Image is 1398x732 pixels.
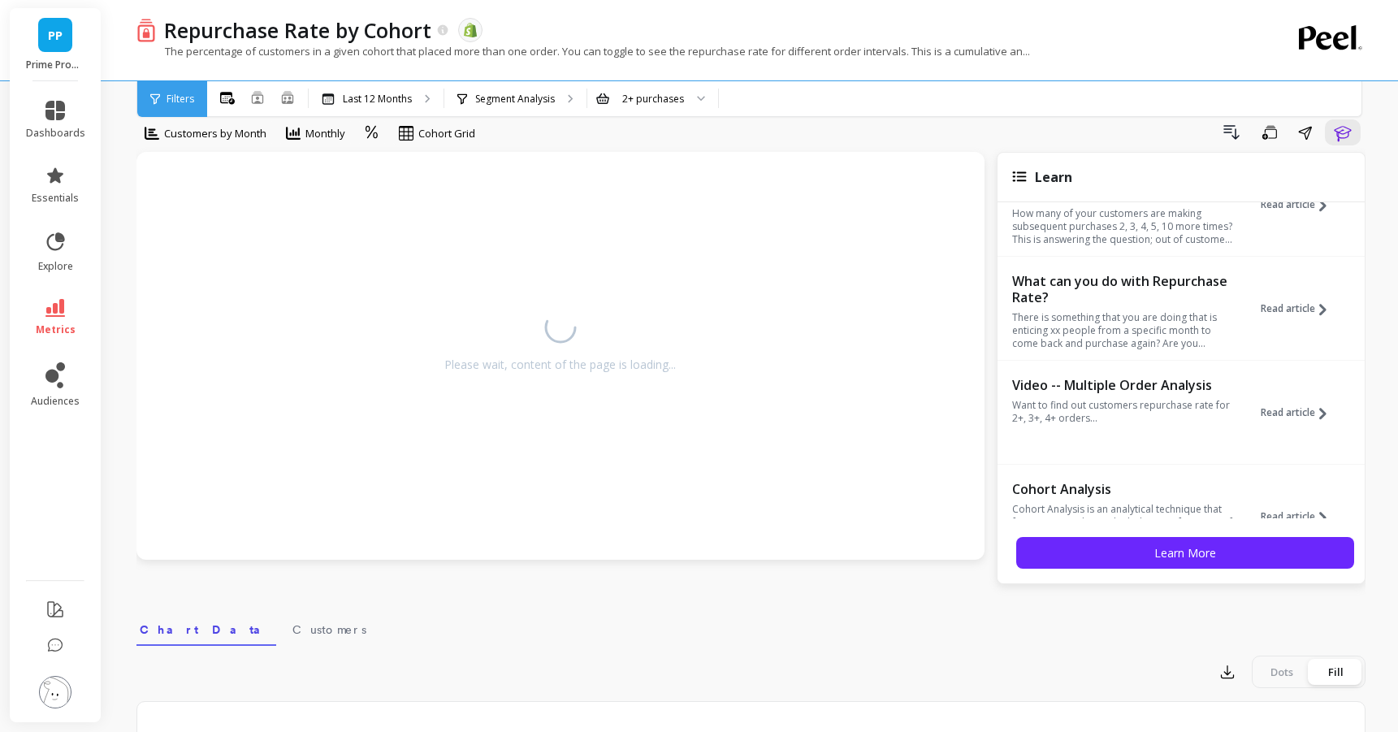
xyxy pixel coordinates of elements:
button: Read article [1261,375,1339,450]
span: essentials [32,192,79,205]
p: Last 12 Months [343,93,412,106]
span: Read article [1261,302,1315,315]
button: Read article [1261,167,1339,242]
span: dashboards [26,127,85,140]
div: Dots [1255,659,1309,685]
div: 2+ purchases [622,91,684,106]
span: explore [38,260,73,273]
button: Learn More [1016,537,1354,569]
span: metrics [36,323,76,336]
span: Customers by Month [164,126,266,141]
p: Prime Prometics™ [26,58,85,71]
p: Cohort Analysis is an analytical technique that focuses on analyzing the behavior of a group of u... [1012,503,1236,542]
p: How many of your customers are making subsequent purchases 2, 3, 4, 5, 10 more times? This is ans... [1012,207,1236,246]
span: PP [48,26,63,45]
button: Read article [1261,479,1339,554]
span: Read article [1261,198,1315,211]
button: Read article [1261,271,1339,346]
img: api.shopify.svg [463,23,478,37]
p: Want to find out customers repurchase rate for 2+, 3+, 4+ orders... [1012,399,1236,425]
p: The percentage of customers in a given cohort that placed more than one order. You can toggle to ... [136,44,1030,58]
span: Customers [292,622,366,638]
img: profile picture [39,676,71,708]
div: Please wait, content of the page is loading... [444,357,676,373]
p: There is something that you are doing that is enticing xx people from a specific month to come ba... [1012,311,1236,350]
span: Cohort Grid [418,126,475,141]
p: Segment Analysis [475,93,555,106]
div: Fill [1309,659,1362,685]
p: Video -- Multiple Order Analysis [1012,377,1236,393]
p: What can you do with Repurchase Rate? [1012,273,1236,305]
span: Learn More [1154,545,1216,561]
span: Read article [1261,510,1315,523]
span: Learn [1035,168,1072,186]
span: audiences [31,395,80,408]
nav: Tabs [136,609,1366,646]
p: Repurchase Rate by Cohort [164,16,431,44]
span: Monthly [305,126,345,141]
img: header icon [136,18,156,41]
p: Cohort Analysis [1012,481,1236,497]
span: Read article [1261,406,1315,419]
span: Filters [167,93,194,106]
span: Chart Data [140,622,273,638]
